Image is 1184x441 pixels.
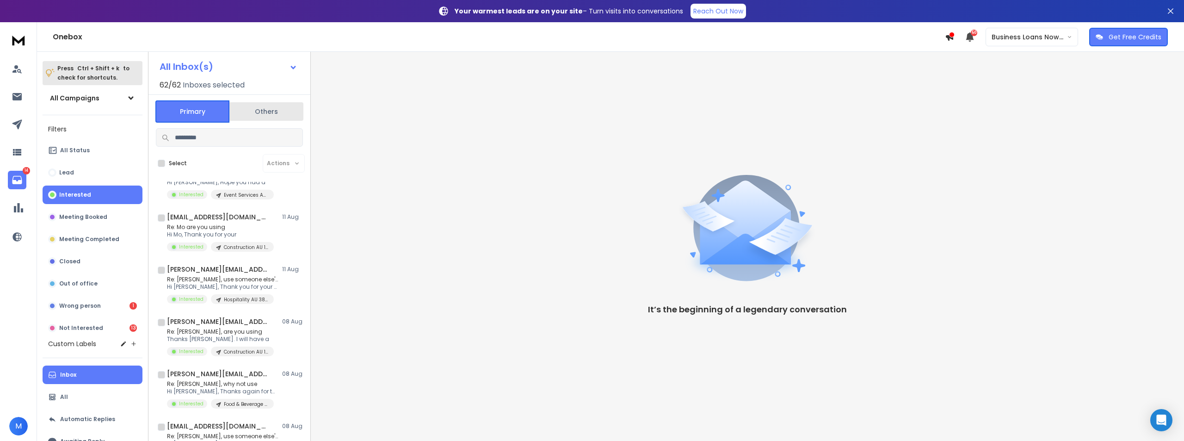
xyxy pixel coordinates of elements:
[167,422,269,431] h1: [EMAIL_ADDRESS][DOMAIN_NAME]
[167,335,274,343] p: Thanks [PERSON_NAME]. I will have a
[43,297,142,315] button: Wrong person1
[282,422,303,430] p: 08 Aug
[43,89,142,107] button: All Campaigns
[48,339,96,348] h3: Custom Labels
[167,265,269,274] h1: [PERSON_NAME][EMAIL_ADDRESS][DOMAIN_NAME]
[282,370,303,378] p: 08 Aug
[152,57,305,76] button: All Inbox(s)
[179,296,203,303] p: Interested
[179,243,203,250] p: Interested
[59,169,74,176] p: Lead
[455,6,683,16] p: – Turn visits into conversations
[169,160,187,167] label: Select
[43,388,142,406] button: All
[167,388,278,395] p: Hi [PERSON_NAME], Thanks again for taking
[224,244,268,251] p: Construction AU 1686 List 1 Video CTA
[971,30,977,36] span: 50
[167,380,278,388] p: Re: [PERSON_NAME], why not use
[1109,32,1161,42] p: Get Free Credits
[43,163,142,182] button: Lead
[179,400,203,407] p: Interested
[129,302,137,310] div: 1
[43,230,142,248] button: Meeting Completed
[992,32,1067,42] p: Business Loans Now ([PERSON_NAME])
[59,324,103,332] p: Not Interested
[155,100,229,123] button: Primary
[179,191,203,198] p: Interested
[691,4,746,19] a: Reach Out Now
[9,417,28,435] button: M
[167,369,269,379] h1: [PERSON_NAME][EMAIL_ADDRESS][DOMAIN_NAME]
[60,416,115,423] p: Automatic Replies
[282,266,303,273] p: 11 Aug
[167,231,274,238] p: Hi Mo, Thank you for your
[179,348,203,355] p: Interested
[76,63,121,74] span: Ctrl + Shift + k
[43,252,142,271] button: Closed
[59,236,119,243] p: Meeting Completed
[224,192,268,199] p: Event Services AU 812 List 1 Video CTA
[53,31,945,43] h1: Onebox
[59,258,80,265] p: Closed
[183,80,245,91] h3: Inboxes selected
[167,317,269,326] h1: [PERSON_NAME][EMAIL_ADDRESS][PERSON_NAME][DOMAIN_NAME]
[1150,409,1172,431] div: Open Intercom Messenger
[167,224,274,231] p: Re: Mo are you using
[60,147,90,154] p: All Status
[60,393,68,401] p: All
[57,64,129,82] p: Press to check for shortcuts.
[59,213,107,221] p: Meeting Booked
[43,410,142,429] button: Automatic Replies
[224,348,268,355] p: Construction AU 1686 List 1 Video CTA
[50,93,99,103] h1: All Campaigns
[43,123,142,136] h3: Filters
[224,296,268,303] p: Hospitality AU 386 List 1 Video CTA
[160,62,213,71] h1: All Inbox(s)
[43,208,142,226] button: Meeting Booked
[167,283,278,291] p: Hi [PERSON_NAME], Thank you for your reply. If
[229,101,303,122] button: Others
[167,433,278,440] p: Re: [PERSON_NAME], use someone else's
[455,6,583,16] strong: Your warmest leads are on your site
[59,191,91,199] p: Interested
[59,280,98,287] p: Out of office
[167,179,274,186] p: Hi [PERSON_NAME], Hope you had a
[43,319,142,337] button: Not Interested13
[648,303,847,316] p: It’s the beginning of a legendary conversation
[1089,28,1168,46] button: Get Free Credits
[43,141,142,160] button: All Status
[282,213,303,221] p: 11 Aug
[167,328,274,335] p: Re: [PERSON_NAME], are you using
[282,318,303,325] p: 08 Aug
[43,186,142,204] button: Interested
[167,212,269,222] h1: [EMAIL_ADDRESS][DOMAIN_NAME]
[167,276,278,283] p: Re: [PERSON_NAME], use someone else's
[129,324,137,332] div: 13
[160,80,181,91] span: 62 / 62
[60,371,76,379] p: Inbox
[43,366,142,384] button: Inbox
[23,167,30,174] p: 14
[59,302,101,310] p: Wrong person
[8,171,26,189] a: 14
[693,6,743,16] p: Reach Out Now
[224,401,268,408] p: Food & Beverage AU 409 List 1 Video CTA
[9,31,28,49] img: logo
[43,274,142,293] button: Out of office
